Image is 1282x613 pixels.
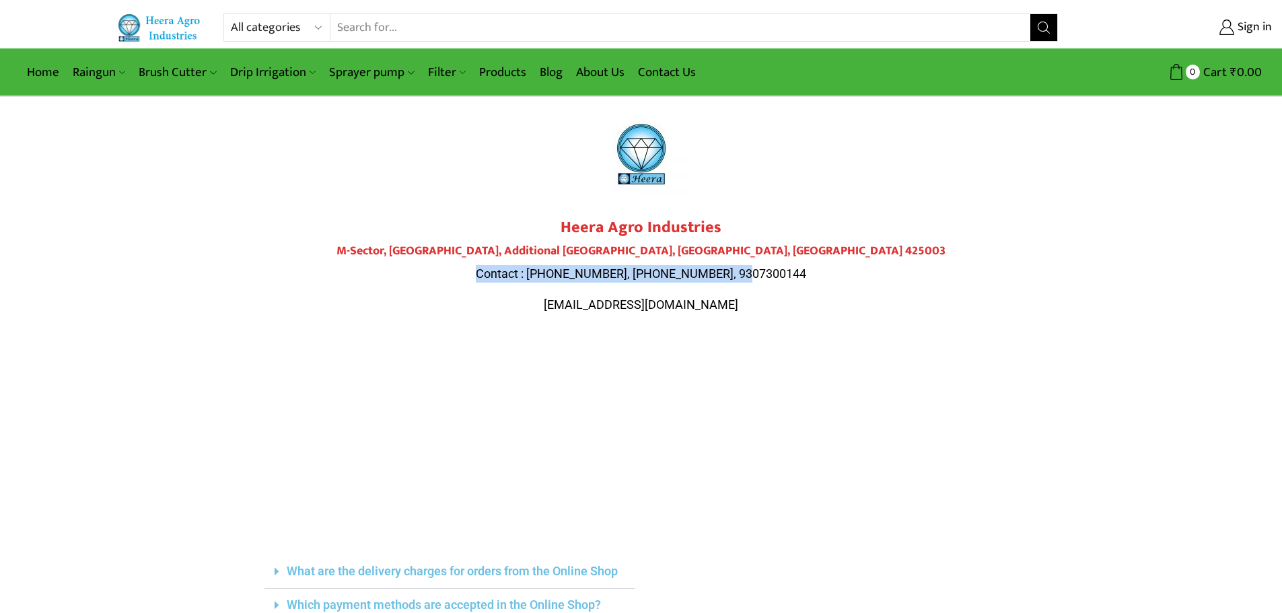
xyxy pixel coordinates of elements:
[1230,62,1237,83] span: ₹
[472,57,533,88] a: Products
[561,214,721,241] strong: Heera Agro Industries
[421,57,472,88] a: Filter
[569,57,631,88] a: About Us
[591,104,692,205] img: heera-logo-1000
[330,14,1031,41] input: Search for...
[1200,63,1227,81] span: Cart
[132,57,223,88] a: Brush Cutter
[264,555,635,589] div: What are the delivery charges for orders from the Online Shop
[264,244,1018,259] h4: M-Sector, [GEOGRAPHIC_DATA], Additional [GEOGRAPHIC_DATA], [GEOGRAPHIC_DATA], [GEOGRAPHIC_DATA] 4...
[20,57,66,88] a: Home
[287,598,601,612] a: Which payment methods are accepted in the Online Shop?
[533,57,569,88] a: Blog
[322,57,421,88] a: Sprayer pump
[1071,60,1262,85] a: 0 Cart ₹0.00
[1030,14,1057,41] button: Search button
[287,564,618,578] a: What are the delivery charges for orders from the Online Shop
[66,57,132,88] a: Raingun
[264,340,1018,542] iframe: Plot No.119, M-Sector, Patil Nagar, MIDC, Jalgaon, Maharashtra 425003
[631,57,703,88] a: Contact Us
[476,266,806,281] span: Contact : [PHONE_NUMBER], [PHONE_NUMBER], 9307300144
[544,297,738,312] span: [EMAIL_ADDRESS][DOMAIN_NAME]
[1230,62,1262,83] bdi: 0.00
[1234,19,1272,36] span: Sign in
[223,57,322,88] a: Drip Irrigation
[1186,65,1200,79] span: 0
[1078,15,1272,40] a: Sign in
